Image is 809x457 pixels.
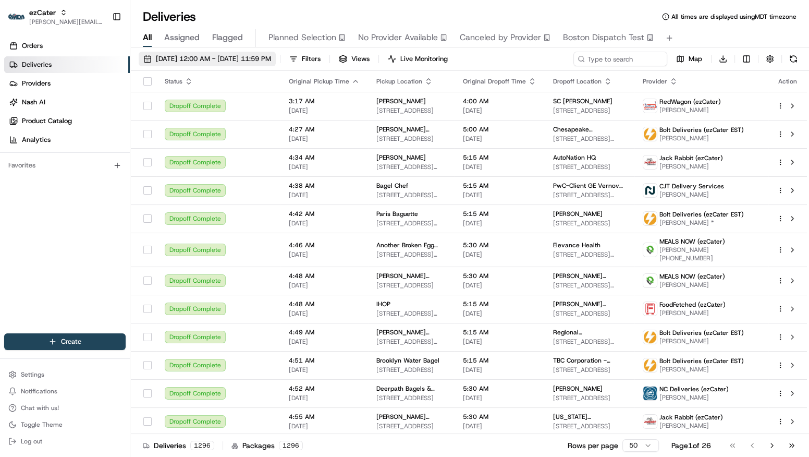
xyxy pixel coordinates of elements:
span: [STREET_ADDRESS] [376,135,446,143]
span: [STREET_ADDRESS][PERSON_NAME] [553,281,626,290]
span: [PERSON_NAME] [659,162,723,171]
span: [DATE] [289,394,360,402]
span: [STREET_ADDRESS][PERSON_NAME] [553,338,626,346]
span: Original Dropoff Time [463,77,526,86]
a: Orders [4,38,130,54]
span: Bolt Deliveries (ezCater EST) [659,210,744,219]
div: Action [777,77,799,86]
span: Bolt Deliveries (ezCater EST) [659,357,744,365]
span: Flagged [212,31,243,44]
span: Bagel Chef [376,182,408,190]
span: 4:38 AM [289,182,360,190]
p: Welcome 👋 [10,42,190,58]
span: [STREET_ADDRESS] [553,106,626,115]
button: Views [334,52,374,66]
button: Start new chat [177,103,190,115]
span: [PERSON_NAME] [659,134,744,142]
span: 4:48 AM [289,272,360,280]
span: Planned Selection [268,31,336,44]
span: Deerpath Bagels & Burgers [376,384,446,393]
a: Nash AI [4,94,130,111]
button: Refresh [786,52,801,66]
span: IHOP [376,300,390,308]
span: Pickup Location [376,77,422,86]
div: We're available if you need us! [35,110,132,118]
span: 5:15 AM [463,210,536,218]
span: [PERSON_NAME] [376,153,426,162]
img: bolt_logo.png [643,358,657,372]
span: [PERSON_NAME] Restaurant [376,272,446,280]
span: NC Deliveries (ezCater) [659,385,729,393]
span: 4:48 AM [289,300,360,308]
img: Nash [10,10,31,31]
button: Filters [285,52,325,66]
span: [PERSON_NAME] [659,337,744,345]
span: [STREET_ADDRESS][PERSON_NAME] [376,219,446,227]
img: NCDeliveries.png [643,387,657,400]
span: [DATE] [289,366,360,374]
span: All times are displayed using MDT timezone [671,13,796,21]
span: FoodFetched (ezCater) [659,300,726,309]
span: [PERSON_NAME] Oncology - [GEOGRAPHIC_DATA] [553,300,626,308]
span: Bolt Deliveries (ezCater EST) [659,126,744,134]
span: Jack Rabbit (ezCater) [659,413,723,422]
img: ezCater [8,14,25,20]
span: [PERSON_NAME] [659,281,725,289]
span: Another Broken Egg Cafe [376,241,446,249]
h1: Deliveries [143,8,196,25]
span: 5:30 AM [463,241,536,249]
img: bolt_logo.png [643,330,657,344]
span: Analytics [22,135,51,145]
span: [DATE] [463,422,536,430]
span: [DATE] [289,250,360,259]
span: Status [165,77,182,86]
span: [PERSON_NAME] Restaurant [376,328,446,336]
img: jack_rabbit_logo.png [643,155,657,169]
span: MEALS NOW (ezCater) [659,237,725,246]
button: Settings [4,367,126,382]
span: 4:27 AM [289,125,360,134]
span: [DATE] [289,219,360,227]
span: 5:15 AM [463,328,536,336]
button: ezCater [29,7,56,18]
p: Rows per page [568,440,618,451]
span: [STREET_ADDRESS] [553,394,626,402]
span: [DATE] [463,366,536,374]
span: [PERSON_NAME] [553,210,603,218]
span: Toggle Theme [21,420,63,429]
button: [PERSON_NAME][EMAIL_ADDRESS][DOMAIN_NAME] [29,18,104,26]
span: [STREET_ADDRESS] [376,366,446,374]
span: [DATE] 12:00 AM - [DATE] 11:59 PM [156,54,271,64]
button: Toggle Theme [4,417,126,432]
span: 3:17 AM [289,97,360,105]
span: Chesapeake Urology/Summit Surgery Center [553,125,626,134]
span: Orders [22,41,43,51]
span: [PERSON_NAME] [659,309,726,317]
span: [DATE] [463,163,536,171]
img: melas_now_logo.png [643,243,657,257]
span: Paris Baguette [376,210,418,218]
span: 5:30 AM [463,413,536,421]
a: Analytics [4,131,130,148]
span: [PERSON_NAME] [659,190,724,199]
img: FoodFetched.jpg [643,302,657,316]
span: 4:52 AM [289,384,360,393]
a: Providers [4,75,130,92]
span: PwC-Client GE Vernova Mtg [553,182,626,190]
span: All [143,31,152,44]
span: TBC Corporation - Learning Center [553,356,626,365]
span: 4:42 AM [289,210,360,218]
span: [DATE] [463,281,536,290]
span: [STREET_ADDRESS] [553,309,626,318]
span: Product Catalog [22,116,72,126]
span: [PERSON_NAME] [PHONE_NUMBER] [659,246,760,262]
button: ezCaterezCater[PERSON_NAME][EMAIL_ADDRESS][DOMAIN_NAME] [4,4,108,29]
span: [PERSON_NAME] [659,393,729,402]
span: RedWagon (ezCater) [659,98,721,106]
div: 1296 [279,441,303,450]
button: Notifications [4,384,126,399]
span: 5:30 AM [463,384,536,393]
span: [STREET_ADDRESS][PERSON_NAME][PERSON_NAME] [553,135,626,143]
span: 5:15 AM [463,300,536,308]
